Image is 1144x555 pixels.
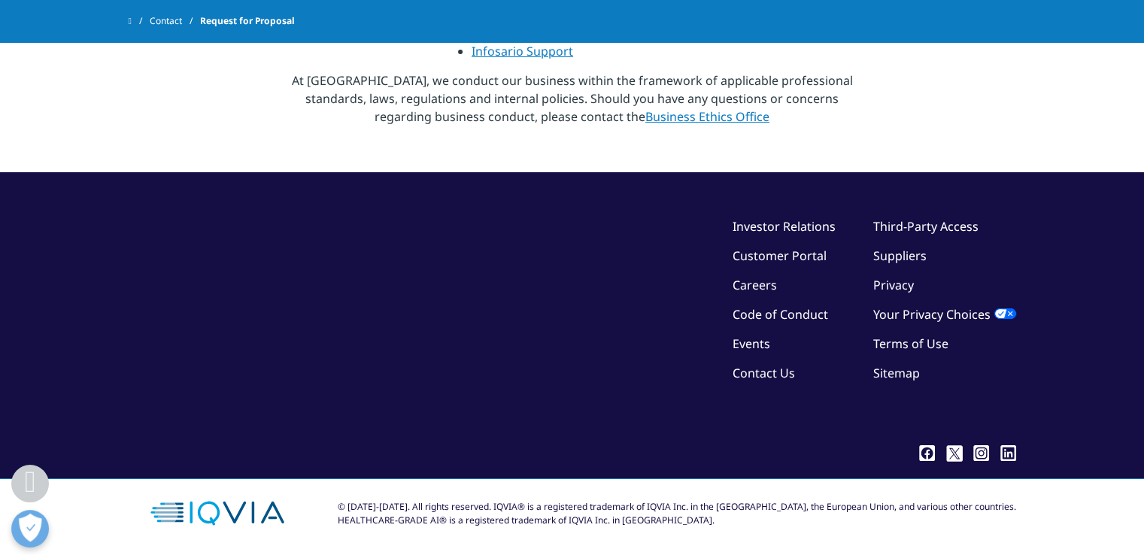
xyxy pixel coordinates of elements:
[733,218,836,235] a: Investor Relations
[150,8,200,35] a: Contact
[873,306,1016,323] a: Your Privacy Choices
[733,335,770,352] a: Events
[873,218,979,235] a: Third-Party Access
[278,71,866,135] p: At [GEOGRAPHIC_DATA], we conduct our business within the framework of applicable professional sta...
[873,335,948,352] a: Terms of Use
[338,500,1016,527] div: © [DATE]-[DATE]. All rights reserved. IQVIA® is a registered trademark of IQVIA Inc. in the [GEOG...
[733,247,827,264] a: Customer Portal
[733,365,795,381] a: Contact Us
[873,247,927,264] a: Suppliers
[11,510,49,547] button: Open Preferences
[200,8,295,35] span: Request for Proposal
[733,306,828,323] a: Code of Conduct
[873,365,920,381] a: Sitemap
[472,43,573,59] a: Infosario Support
[645,108,769,125] a: Business Ethics Office
[733,277,777,293] a: Careers
[873,277,914,293] a: Privacy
